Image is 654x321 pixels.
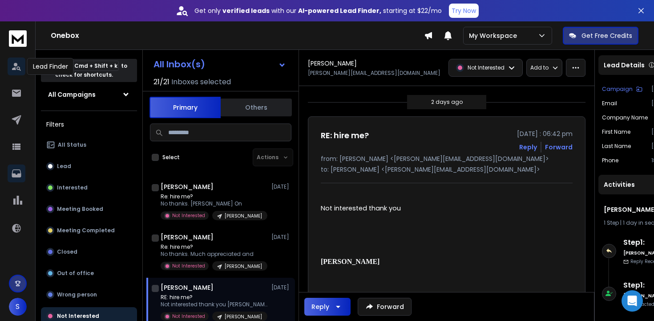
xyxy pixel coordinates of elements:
p: to: [PERSON_NAME] <[PERSON_NAME][EMAIL_ADDRESS][DOMAIN_NAME]> [321,165,573,174]
h1: All Campaigns [48,90,96,99]
p: Email [602,100,617,107]
p: Re: hire me? [161,193,267,200]
button: S [9,298,27,316]
p: Closed [57,248,77,255]
img: logo [9,30,27,47]
h1: [PERSON_NAME] [161,233,214,242]
button: Out of office [41,264,137,282]
p: Press to check for shortcuts. [55,62,127,79]
p: Meeting Booked [57,206,103,213]
p: RE: hire me? [161,294,267,301]
p: Out of office [57,270,94,277]
button: All Inbox(s) [146,55,293,73]
p: Not Interested [172,263,205,269]
p: 2 days ago [431,99,463,106]
button: Wrong person [41,286,137,304]
h3: Inboxes selected [171,77,231,87]
p: [PERSON_NAME][EMAIL_ADDRESS][DOMAIN_NAME] [308,70,440,77]
button: Primary [149,97,221,118]
p: [DATE] [271,284,291,291]
p: Get only with our starting at $22/mo [194,6,442,15]
button: Meeting Completed [41,222,137,239]
button: Reply [304,298,351,316]
div: Forward [545,143,573,152]
p: Phone [602,157,618,164]
label: Select [162,154,180,161]
p: First Name [602,128,630,136]
p: Wrong person [57,291,97,298]
button: Campaign [602,86,642,93]
p: Not Interested [172,313,205,320]
button: Lead [41,157,137,175]
p: [PERSON_NAME] [225,263,262,270]
strong: AI-powered Lead Finder, [298,6,381,15]
p: No thanks. [PERSON_NAME] On [161,200,267,207]
span: [PERSON_NAME] [321,258,379,265]
h1: [PERSON_NAME] [161,182,214,191]
p: Not Interested [57,313,99,320]
p: Campaign [602,86,633,93]
button: Get Free Credits [563,27,638,45]
h1: [PERSON_NAME] [308,59,357,68]
p: Meeting Completed [57,227,115,234]
p: [DATE] [271,234,291,241]
p: [DATE] : 06:42 pm [517,129,573,138]
p: Re: hire me? [161,243,267,251]
button: Try Now [449,4,479,18]
p: Get Free Credits [581,31,632,40]
button: Forward [358,298,412,316]
span: 21 / 21 [153,77,170,87]
p: Not Interested [172,212,205,219]
div: Open Intercom Messenger [622,290,643,312]
p: [PERSON_NAME] [225,313,262,320]
span: 1 Step [604,219,619,226]
div: Reply [311,302,329,311]
p: No thanks. Much appreciated and [161,251,267,258]
p: All Status [58,141,86,148]
button: All Status [41,136,137,154]
h1: RE: hire me? [321,129,369,142]
button: Meeting Booked [41,200,137,218]
p: Not Interested [468,64,505,71]
strong: verified leads [222,6,270,15]
p: My Workspace [469,31,521,40]
button: Reply [519,143,537,152]
h1: All Inbox(s) [153,60,205,69]
p: Company Name [602,114,648,121]
p: Add to [530,64,549,71]
p: Lead Details [604,61,645,70]
p: Interested [57,184,88,191]
span: Not interested thank you [321,204,401,213]
p: [DATE] [271,183,291,190]
button: Closed [41,243,137,261]
button: All Campaigns [41,86,137,103]
p: Try Now [452,6,476,15]
p: Not interested thank you [PERSON_NAME] [161,301,267,308]
p: from: [PERSON_NAME] <[PERSON_NAME][EMAIL_ADDRESS][DOMAIN_NAME]> [321,154,573,163]
h3: Filters [41,118,137,131]
button: Others [221,98,292,117]
p: Lead [57,163,71,170]
p: Last Name [602,143,631,150]
span: Cmd + Shift + k [73,61,119,71]
h1: Onebox [51,30,424,41]
p: [PERSON_NAME] [225,213,262,219]
div: Lead Finder [27,58,74,75]
h1: [PERSON_NAME] [161,283,214,292]
button: Interested [41,179,137,197]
